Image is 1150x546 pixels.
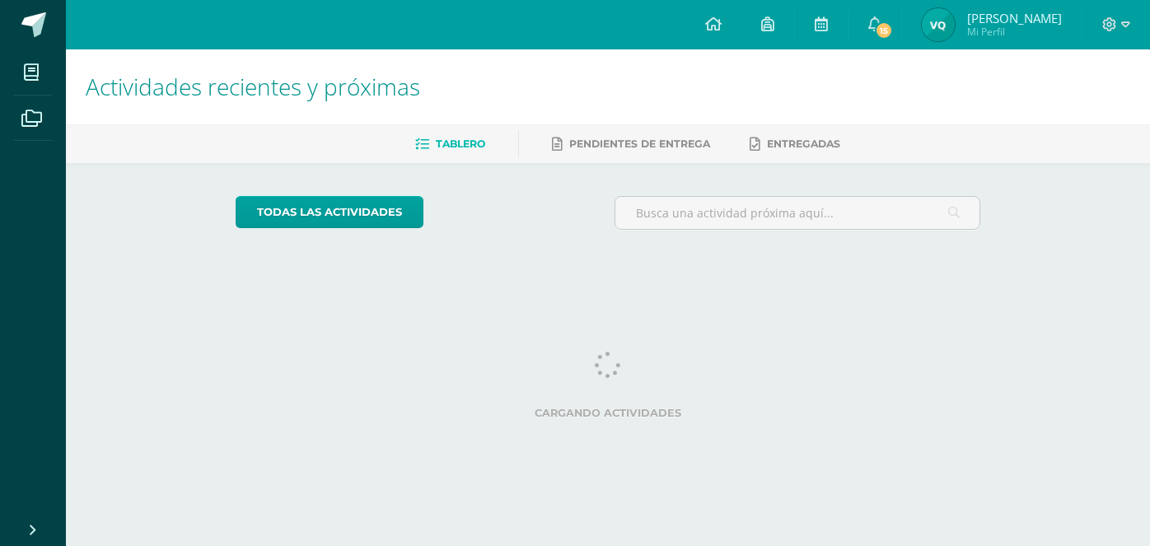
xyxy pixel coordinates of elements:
[967,25,1062,39] span: Mi Perfil
[750,131,840,157] a: Entregadas
[236,407,981,419] label: Cargando actividades
[767,138,840,150] span: Entregadas
[569,138,710,150] span: Pendientes de entrega
[922,8,955,41] img: dff889bbce91cf50085911cef77a5a39.png
[615,197,980,229] input: Busca una actividad próxima aquí...
[552,131,710,157] a: Pendientes de entrega
[967,10,1062,26] span: [PERSON_NAME]
[86,71,420,102] span: Actividades recientes y próximas
[415,131,485,157] a: Tablero
[875,21,893,40] span: 15
[436,138,485,150] span: Tablero
[236,196,423,228] a: todas las Actividades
